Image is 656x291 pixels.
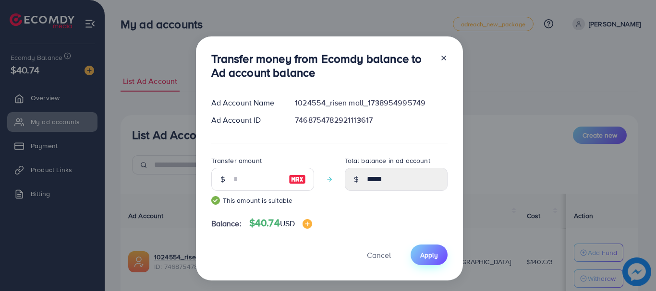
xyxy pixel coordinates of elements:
[367,250,391,260] span: Cancel
[211,156,262,165] label: Transfer amount
[289,174,306,185] img: image
[204,97,288,108] div: Ad Account Name
[355,244,403,265] button: Cancel
[420,250,438,260] span: Apply
[287,97,455,108] div: 1024554_risen mall_1738954995749
[211,196,220,205] img: guide
[303,219,312,229] img: image
[280,218,295,229] span: USD
[249,217,312,229] h4: $40.74
[345,156,430,165] label: Total balance in ad account
[411,244,448,265] button: Apply
[287,115,455,126] div: 7468754782921113617
[211,196,314,205] small: This amount is suitable
[204,115,288,126] div: Ad Account ID
[211,52,432,80] h3: Transfer money from Ecomdy balance to Ad account balance
[211,218,242,229] span: Balance:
